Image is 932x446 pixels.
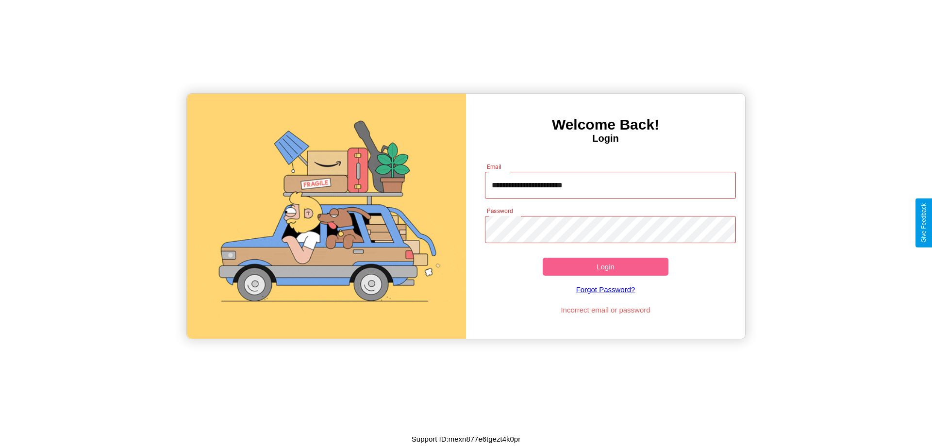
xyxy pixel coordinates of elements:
div: Give Feedback [920,203,927,243]
img: gif [187,94,466,339]
label: Email [487,163,502,171]
label: Password [487,207,513,215]
h4: Login [466,133,745,144]
h3: Welcome Back! [466,116,745,133]
p: Incorrect email or password [480,303,732,316]
a: Forgot Password? [480,276,732,303]
button: Login [543,258,668,276]
p: Support ID: mexn877e6tgezt4k0pr [412,432,520,446]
